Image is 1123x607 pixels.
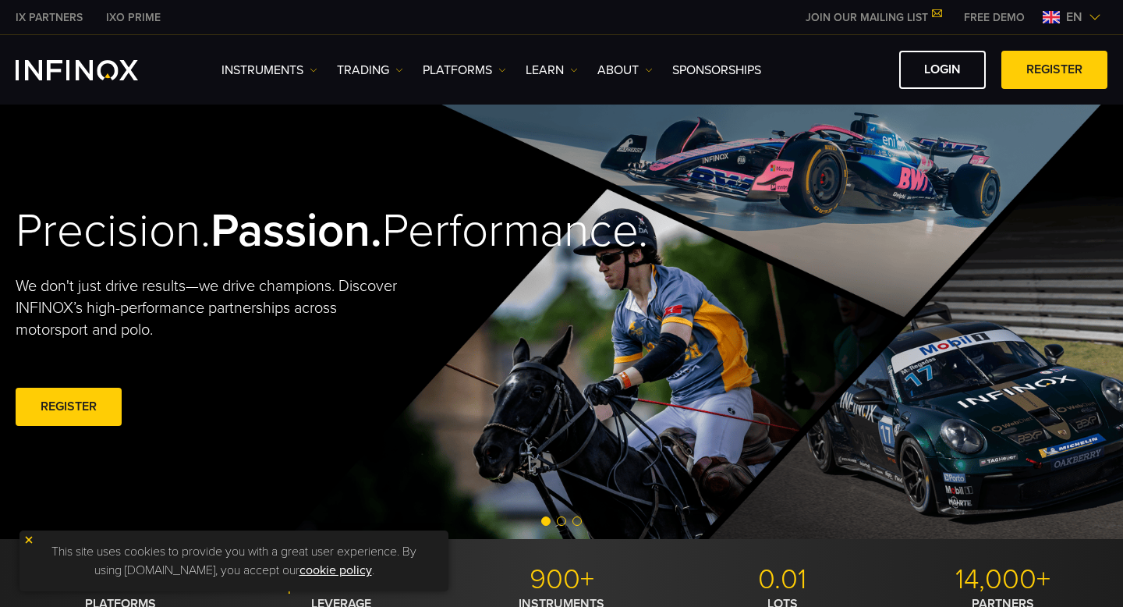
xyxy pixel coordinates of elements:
[16,388,122,426] a: REGISTER
[572,516,582,526] span: Go to slide 3
[16,60,175,80] a: INFINOX Logo
[541,516,551,526] span: Go to slide 1
[898,563,1107,597] p: 14,000+
[94,9,172,26] a: INFINOX
[899,51,986,89] a: LOGIN
[1001,51,1107,89] a: REGISTER
[16,563,225,597] p: MT4/5
[526,61,578,80] a: Learn
[672,61,761,80] a: SPONSORSHIPS
[1060,8,1089,27] span: en
[211,203,382,259] strong: Passion.
[597,61,653,80] a: ABOUT
[423,61,506,80] a: PLATFORMS
[794,11,952,24] a: JOIN OUR MAILING LIST
[221,61,317,80] a: Instruments
[457,563,666,597] p: 900+
[27,538,441,584] p: This site uses cookies to provide you with a great user experience. By using [DOMAIN_NAME], you a...
[4,9,94,26] a: INFINOX
[299,563,372,578] a: cookie policy
[16,275,409,341] p: We don't just drive results—we drive champions. Discover INFINOX’s high-performance partnerships ...
[557,516,566,526] span: Go to slide 2
[952,9,1036,26] a: INFINOX MENU
[23,534,34,545] img: yellow close icon
[16,203,507,260] h2: Precision. Performance.
[678,563,887,597] p: 0.01
[337,61,403,80] a: TRADING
